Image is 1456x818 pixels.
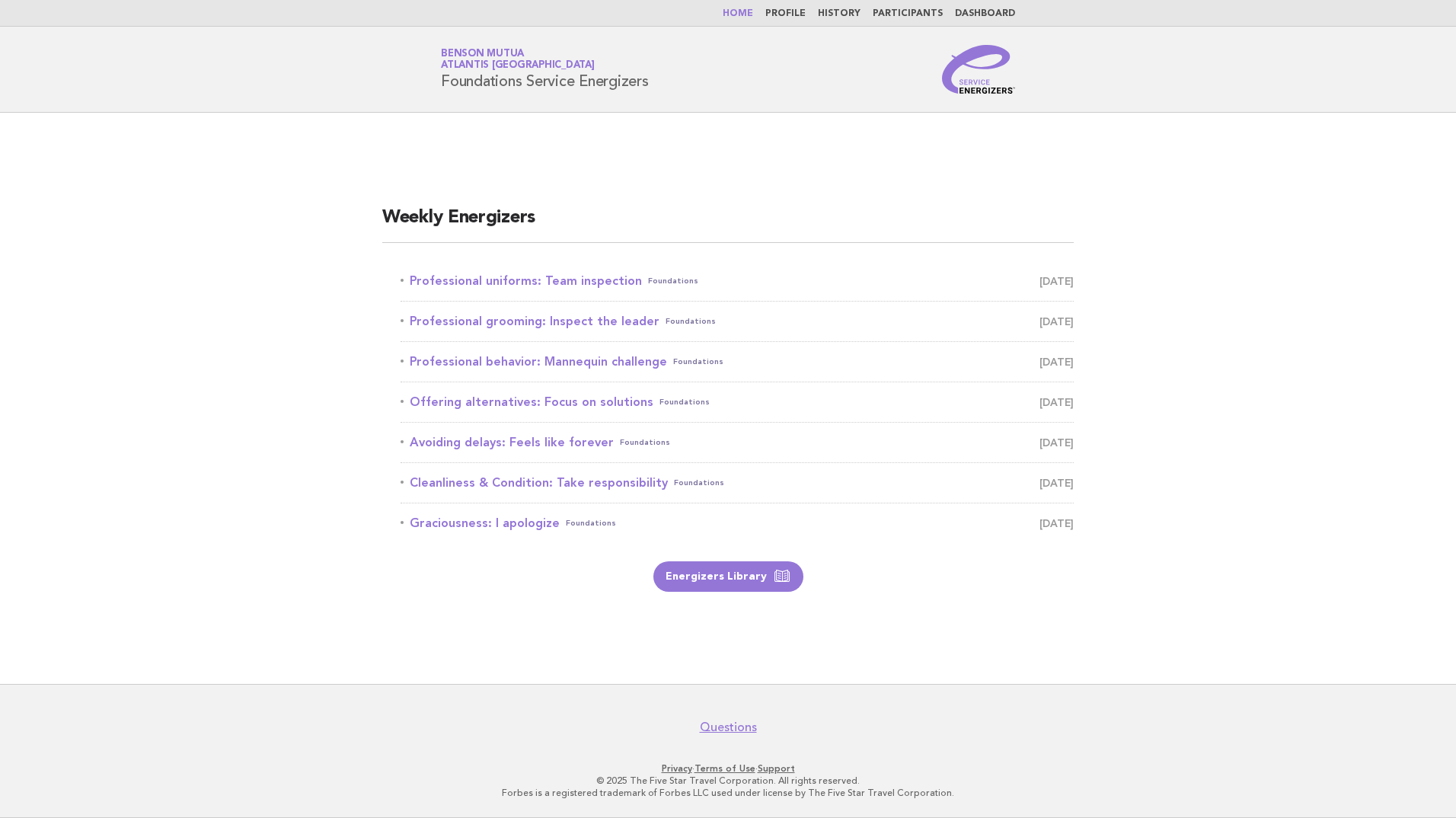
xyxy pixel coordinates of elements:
span: [DATE] [1039,513,1074,534]
p: © 2025 The Five Star Travel Corporation. All rights reserved. [262,775,1194,787]
a: Cleanliness & Condition: Take responsibilityFoundations [DATE] [401,472,1074,494]
a: Questions [700,720,757,735]
a: Professional grooming: Inspect the leaderFoundations [DATE] [401,311,1074,332]
h2: Weekly Energizers [382,206,1074,243]
span: [DATE] [1039,270,1074,292]
span: Foundations [648,270,698,292]
span: [DATE] [1039,311,1074,332]
span: Foundations [620,432,670,453]
a: Profile [765,9,806,18]
a: Participants [873,9,943,18]
span: Foundations [666,311,716,332]
a: Benson MutuaAtlantis [GEOGRAPHIC_DATA] [441,49,595,70]
span: Foundations [673,351,723,372]
span: Foundations [659,391,710,413]
span: [DATE] [1039,351,1074,372]
span: [DATE] [1039,432,1074,453]
span: Foundations [566,513,616,534]
a: Offering alternatives: Focus on solutionsFoundations [DATE] [401,391,1074,413]
span: [DATE] [1039,391,1074,413]
a: Dashboard [955,9,1015,18]
span: Foundations [674,472,724,494]
a: Support [758,763,795,774]
a: Home [723,9,753,18]
h1: Foundations Service Energizers [441,50,649,89]
a: Avoiding delays: Feels like foreverFoundations [DATE] [401,432,1074,453]
a: Professional uniforms: Team inspectionFoundations [DATE] [401,270,1074,292]
a: History [818,9,861,18]
span: Atlantis [GEOGRAPHIC_DATA] [441,61,595,71]
a: Terms of Use [694,763,755,774]
img: Service Energizers [942,45,1015,94]
a: Privacy [662,763,692,774]
a: Graciousness: I apologizeFoundations [DATE] [401,513,1074,534]
span: [DATE] [1039,472,1074,494]
a: Professional behavior: Mannequin challengeFoundations [DATE] [401,351,1074,372]
p: Forbes is a registered trademark of Forbes LLC used under license by The Five Star Travel Corpora... [262,787,1194,799]
p: · · [262,762,1194,775]
a: Energizers Library [653,561,803,592]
